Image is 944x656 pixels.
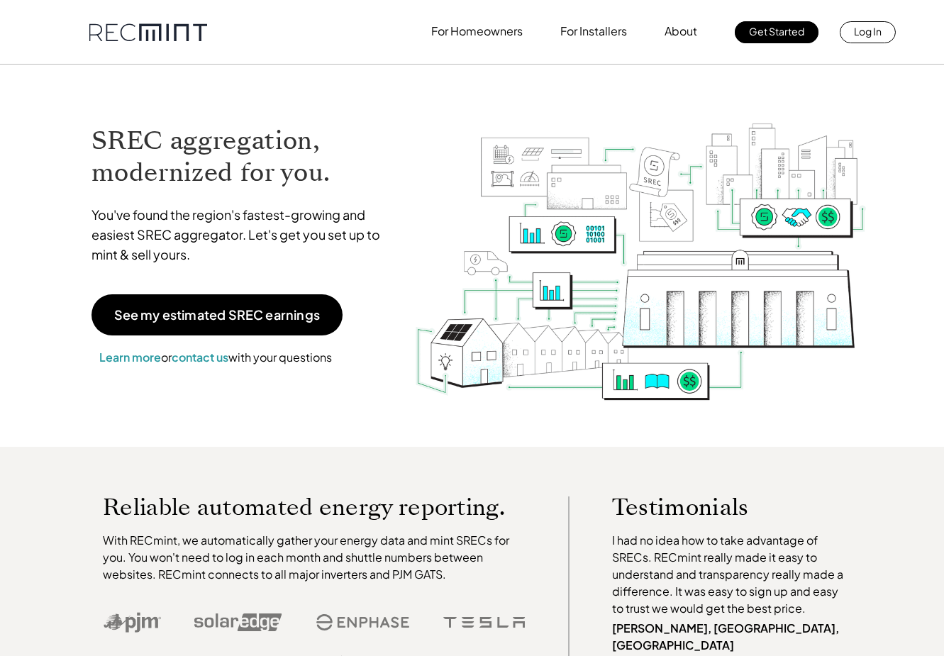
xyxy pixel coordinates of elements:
a: Log In [840,21,896,43]
a: Get Started [735,21,818,43]
p: Log In [854,21,882,41]
p: For Installers [560,21,627,41]
p: See my estimated SREC earnings [114,308,320,321]
p: I had no idea how to take advantage of SRECs. RECmint really made it easy to understand and trans... [612,532,850,617]
a: See my estimated SREC earnings [91,294,343,335]
p: Get Started [749,21,804,41]
p: With RECmint, we automatically gather your energy data and mint SRECs for you. You won't need to ... [103,532,526,583]
p: or with your questions [91,348,340,367]
p: Testimonials [612,496,823,518]
p: About [665,21,697,41]
h1: SREC aggregation, modernized for you. [91,125,394,189]
p: You've found the region's fastest-growing and easiest SREC aggregator. Let's get you set up to mi... [91,205,394,265]
p: Reliable automated energy reporting. [103,496,526,518]
p: [PERSON_NAME], [GEOGRAPHIC_DATA], [GEOGRAPHIC_DATA] [612,620,850,654]
img: RECmint value cycle [414,86,867,404]
a: contact us [172,350,228,365]
p: For Homeowners [431,21,523,41]
a: Learn more [99,350,161,365]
